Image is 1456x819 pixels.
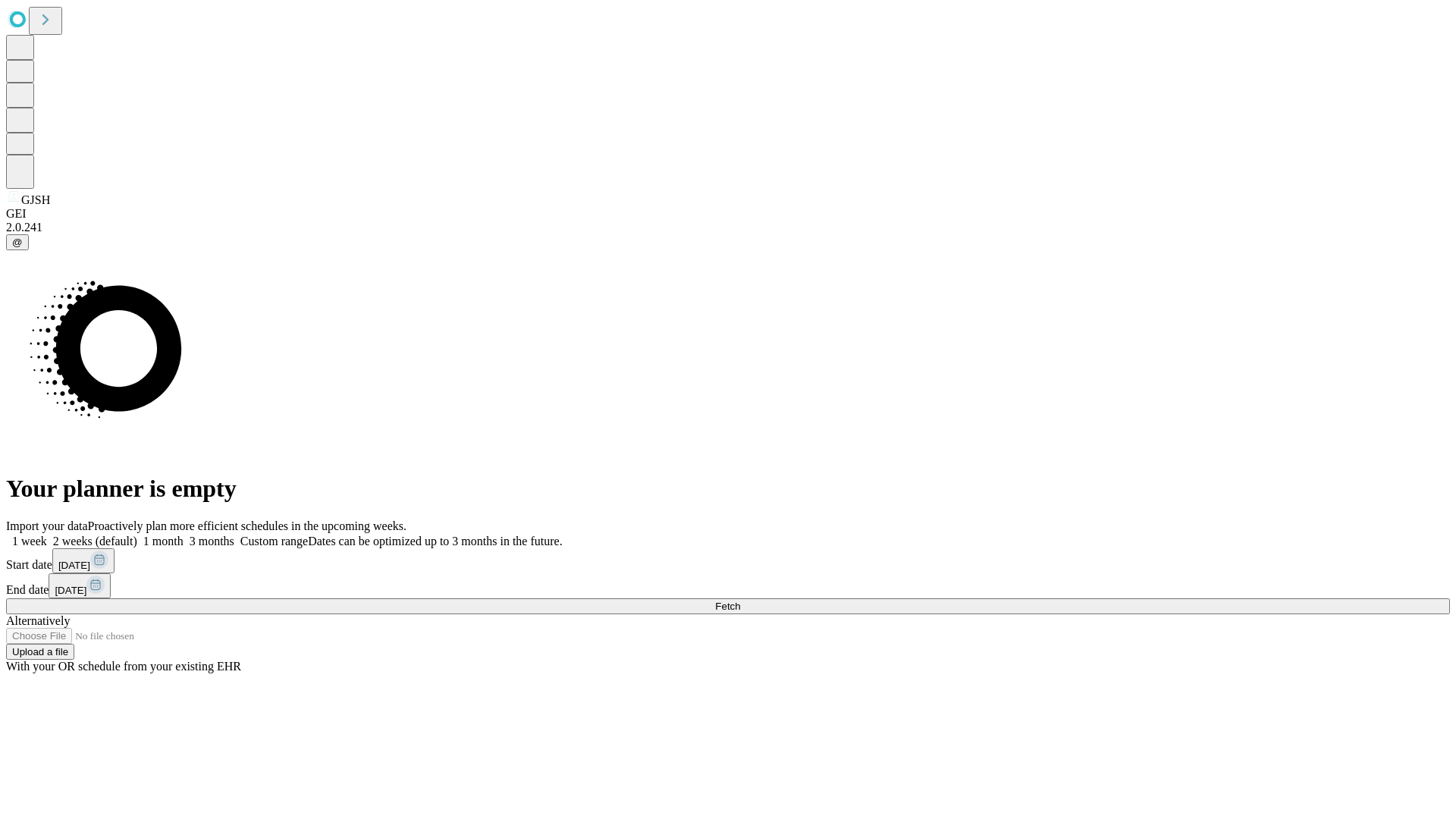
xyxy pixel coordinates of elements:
div: End date [6,573,1450,598]
div: Start date [6,548,1450,573]
h1: Your planner is empty [6,475,1450,503]
span: Custom range [240,535,308,548]
button: Upload a file [6,644,74,660]
span: @ [12,237,23,248]
span: Fetch [715,601,740,612]
span: 1 month [143,535,184,548]
span: GJSH [21,193,50,206]
button: [DATE] [49,573,111,598]
span: Proactively plan more efficient schedules in the upcoming weeks. [88,519,406,532]
span: 2 weeks (default) [53,535,137,548]
div: GEI [6,207,1450,221]
span: [DATE] [58,560,90,571]
span: Dates can be optimized up to 3 months in the future. [308,535,562,548]
button: Fetch [6,598,1450,614]
span: Import your data [6,519,88,532]
button: @ [6,234,29,250]
span: With your OR schedule from your existing EHR [6,660,241,673]
span: 3 months [190,535,234,548]
div: 2.0.241 [6,221,1450,234]
span: Alternatively [6,614,70,627]
span: 1 week [12,535,47,548]
span: [DATE] [55,585,86,596]
button: [DATE] [52,548,115,573]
